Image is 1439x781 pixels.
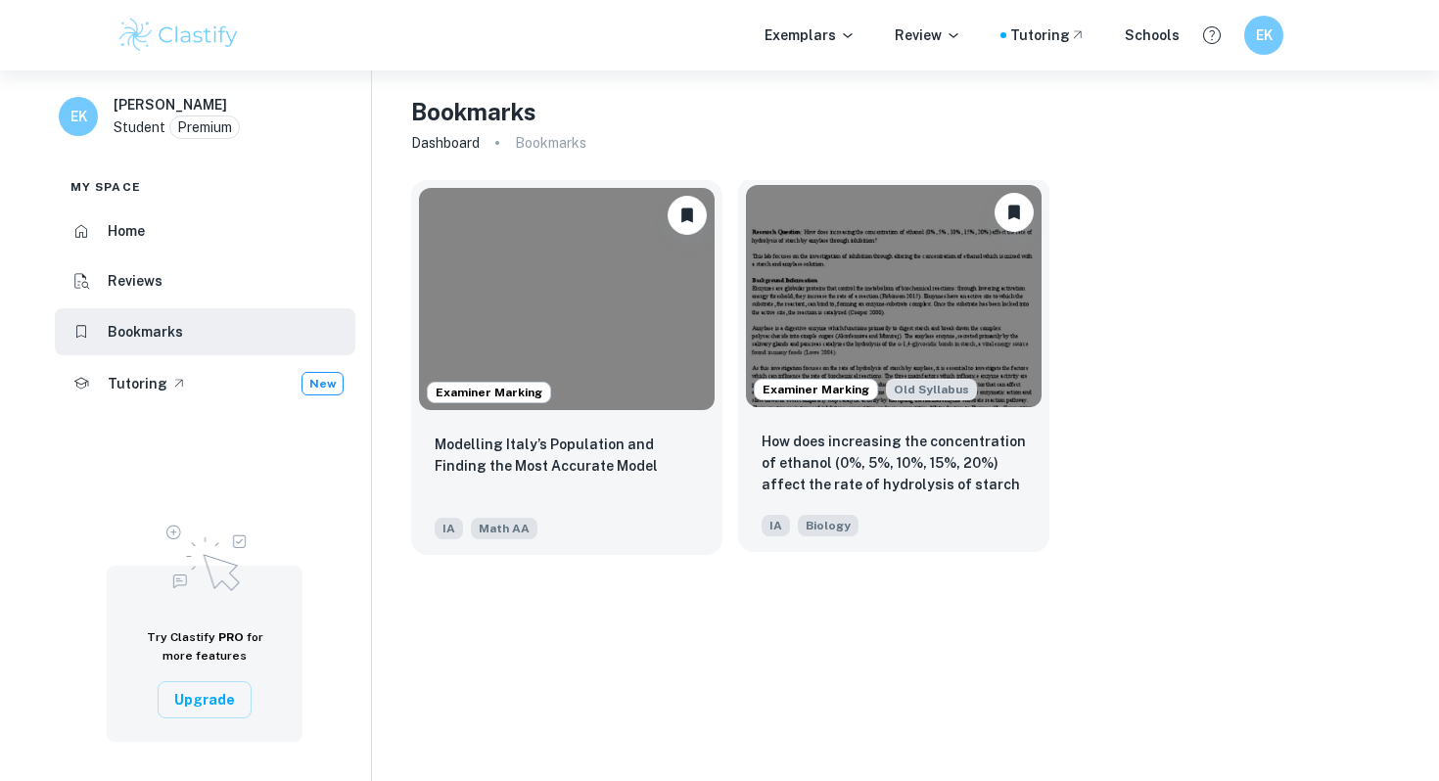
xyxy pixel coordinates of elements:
span: PRO [218,630,244,644]
p: Exemplars [765,24,856,46]
img: Clastify logo [116,16,241,55]
span: Biology [798,515,859,536]
a: Bookmarks [55,308,355,355]
span: IA [435,518,463,539]
img: Math AA IA example thumbnail: Modelling Italy’s Population and Finding [419,188,715,410]
button: Upgrade [158,681,252,718]
p: Bookmarks [515,132,586,154]
a: Reviews [55,258,355,305]
button: Unbookmark [995,193,1034,232]
h6: [PERSON_NAME] [114,94,227,115]
h6: Home [108,220,145,242]
h6: Reviews [108,270,162,292]
button: Unbookmark [668,196,707,235]
h6: Tutoring [108,373,167,394]
p: Review [895,24,961,46]
a: Examiner MarkingUnbookmarkModelling Italy’s Population and Finding the Most Accurate ModelIAMath AA [411,180,722,555]
button: Help and Feedback [1195,19,1229,52]
p: Modelling Italy’s Population and Finding the Most Accurate Model [435,434,699,477]
span: New [302,375,343,392]
h6: EK [68,106,90,127]
h6: Bookmarks [108,321,183,343]
h4: Bookmarks [411,94,536,129]
span: Examiner Marking [755,381,877,398]
button: EK [1244,16,1283,55]
h6: EK [1253,24,1276,46]
a: Schools [1125,24,1180,46]
img: Upgrade to Pro [156,513,254,597]
p: Student [114,116,165,138]
a: Examiner MarkingStarting from the May 2025 session, the Biology IA requirements have changed. It'... [738,180,1049,555]
span: Math AA [471,518,537,539]
h6: Try Clastify for more features [130,628,279,666]
span: Examiner Marking [428,384,550,401]
a: Home [55,207,355,254]
span: Old Syllabus [886,379,977,400]
span: IA [762,515,790,536]
a: Tutoring [1010,24,1086,46]
img: Biology IA example thumbnail: How does increasing the concentration of [746,185,1042,407]
p: Premium [177,116,232,138]
a: TutoringNew [55,359,355,408]
span: My space [70,178,141,196]
div: Starting from the May 2025 session, the Biology IA requirements have changed. It's OK to refer to... [886,379,977,400]
p: How does increasing the concentration of ethanol (0%, 5%, 10%, 15%, 20%) affect the rate of hydro... [762,431,1026,497]
a: Dashboard [411,129,480,157]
